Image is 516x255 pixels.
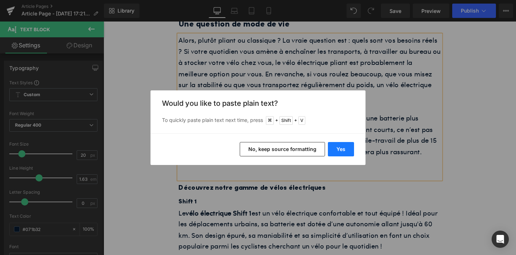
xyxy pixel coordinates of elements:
button: No, keep source formatting [240,142,325,156]
span: V [298,116,305,125]
button: Yes [328,142,354,156]
font: Alors, plutôt pliant ou classique ? La vraie question est : quels sont vos besoins réels ? Si vot... [79,15,354,83]
h3: Découvrez notre gamme de vélos électriques [79,170,355,181]
span: + [294,117,297,124]
div: Open Intercom Messenger [492,231,509,248]
h4: Shift 1 [79,185,355,195]
span: Shift [279,116,293,125]
h3: Would you like to paste plain text? [162,99,354,108]
p: To quickly paste plain text next time, press [162,116,354,125]
a: vélo électrique Shift 1 [86,196,156,206]
p: Le est un vélo électrique confortable et tout équipé ! Idéal pour les déplacements urbains, sa ba... [79,195,355,242]
font: Autre critère essentiel : l’autonomie. Un VAE pliant a souvent une batterie plus compacte, donc u... [79,96,350,142]
span: + [275,117,278,124]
